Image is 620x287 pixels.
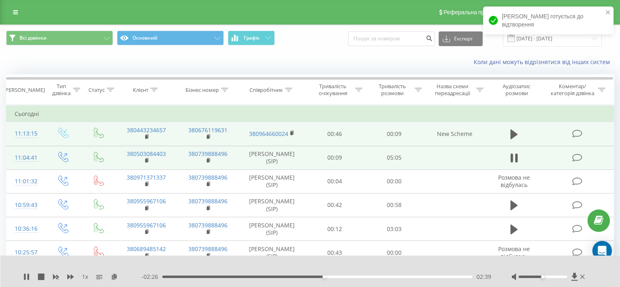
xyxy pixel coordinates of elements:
span: Розмова не відбулась [498,245,530,260]
div: 10:25:57 [15,245,36,260]
div: 10:59:43 [15,197,36,213]
a: 380739888496 [188,197,227,205]
button: Основний [117,31,224,45]
td: 00:42 [305,193,364,217]
button: Графік [228,31,275,45]
div: [PERSON_NAME] готується до відтворення [483,7,613,34]
a: 380955967106 [127,221,166,229]
div: 11:04:41 [15,150,36,166]
span: 1 x [82,273,88,281]
span: Всі дзвінки [20,35,46,41]
td: [PERSON_NAME] (SIP) [239,169,305,193]
div: Accessibility label [322,275,326,278]
td: 00:46 [305,122,364,146]
td: New Scheme [424,122,485,146]
td: 00:00 [364,169,424,193]
td: 00:12 [305,217,364,241]
td: 00:09 [305,146,364,169]
div: 11:01:32 [15,174,36,189]
div: Аудіозапис розмови [493,83,541,97]
div: 11:13:15 [15,126,36,142]
div: [PERSON_NAME] [4,87,45,93]
td: 00:43 [305,241,364,265]
input: Пошук за номером [348,31,435,46]
button: Всі дзвінки [6,31,113,45]
div: Клієнт [133,87,148,93]
span: Реферальна програма [443,9,503,16]
td: 00:58 [364,193,424,217]
a: 380971371337 [127,174,166,181]
a: 380739888496 [188,174,227,181]
a: 380739888496 [188,245,227,253]
td: 00:04 [305,169,364,193]
div: Співробітник [249,87,283,93]
div: Назва схеми переадресації [431,83,474,97]
span: - 02:26 [141,273,162,281]
td: 00:00 [364,241,424,265]
div: Бізнес номер [185,87,219,93]
a: 380676119631 [188,126,227,134]
td: [PERSON_NAME] (SIP) [239,217,305,241]
a: 380689485142 [127,245,166,253]
div: Тривалість очікування [313,83,353,97]
div: Accessibility label [541,275,544,278]
a: 380955967106 [127,197,166,205]
div: Тип дзвінка [51,83,71,97]
td: [PERSON_NAME] (SIP) [239,146,305,169]
div: Статус [88,87,105,93]
div: 10:36:16 [15,221,36,237]
a: 380739888496 [188,150,227,158]
td: Сьогодні [7,106,614,122]
a: 380739888496 [188,221,227,229]
a: 380964660024 [249,130,288,138]
div: Open Intercom Messenger [592,241,612,260]
a: 380443234657 [127,126,166,134]
span: Розмова не відбулась [498,174,530,189]
a: Коли дані можуть відрізнятися вiд інших систем [474,58,614,66]
span: 02:39 [477,273,491,281]
td: 00:09 [364,122,424,146]
div: Тривалість розмови [372,83,413,97]
td: 05:05 [364,146,424,169]
div: Коментар/категорія дзвінка [548,83,596,97]
button: Експорт [439,31,483,46]
a: 380503084403 [127,150,166,158]
button: close [605,9,611,17]
span: Графік [244,35,260,41]
td: [PERSON_NAME] (SIP) [239,241,305,265]
td: 03:03 [364,217,424,241]
td: [PERSON_NAME] (SIP) [239,193,305,217]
